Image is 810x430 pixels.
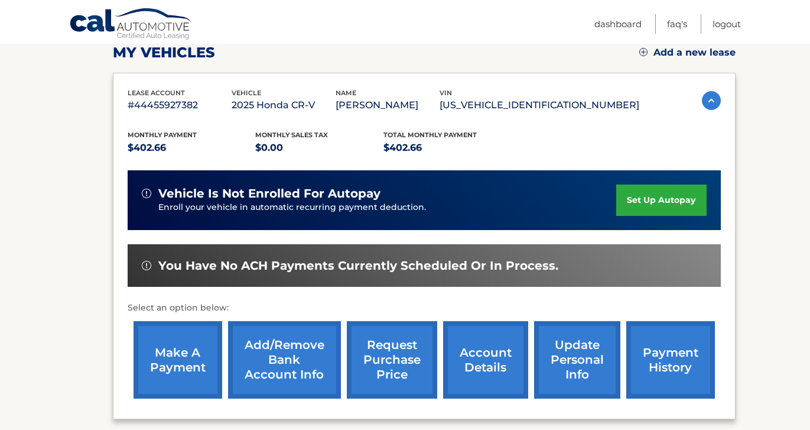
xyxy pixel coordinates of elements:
img: alert-white.svg [142,189,151,198]
p: Select an option below: [128,301,721,315]
p: [PERSON_NAME] [336,97,440,114]
a: request purchase price [347,321,437,399]
p: #44455927382 [128,97,232,114]
span: name [336,89,356,97]
h2: my vehicles [113,44,215,62]
a: Cal Automotive [69,8,193,42]
a: Logout [713,14,741,34]
span: vehicle is not enrolled for autopay [158,186,380,201]
p: $402.66 [383,140,512,156]
span: vin [440,89,452,97]
a: Dashboard [594,14,642,34]
a: make a payment [134,321,222,399]
p: $402.66 [128,140,256,156]
img: alert-white.svg [142,261,151,270]
p: Enroll your vehicle in automatic recurring payment deduction. [158,201,617,214]
a: FAQ's [667,14,687,34]
a: Add/Remove bank account info [228,321,341,399]
span: lease account [128,89,185,97]
p: $0.00 [255,140,383,156]
a: Add a new lease [639,47,736,59]
a: account details [443,321,528,399]
img: accordion-active.svg [702,91,721,110]
span: Total Monthly Payment [383,131,477,139]
a: update personal info [534,321,620,399]
span: vehicle [232,89,261,97]
span: Monthly sales Tax [255,131,328,139]
span: You have no ACH payments currently scheduled or in process. [158,258,558,273]
a: payment history [626,321,715,399]
p: [US_VEHICLE_IDENTIFICATION_NUMBER] [440,97,639,114]
span: Monthly Payment [128,131,197,139]
a: set up autopay [616,185,706,216]
img: add.svg [639,48,648,56]
p: 2025 Honda CR-V [232,97,336,114]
